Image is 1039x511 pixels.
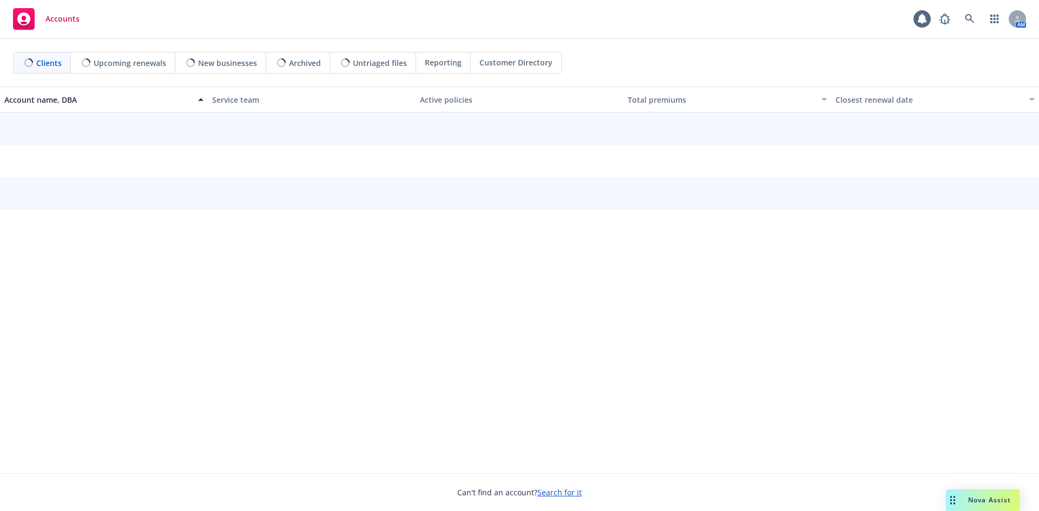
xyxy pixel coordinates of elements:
div: Service team [212,94,411,105]
button: Nova Assist [946,489,1020,511]
span: Clients [36,57,62,69]
button: Total premiums [623,87,831,112]
div: Closest renewal date [836,94,1023,105]
div: Account name, DBA [4,94,192,105]
a: Search for it [537,487,582,497]
span: Reporting [425,57,462,68]
span: Upcoming renewals [94,57,166,69]
div: Drag to move [946,489,959,511]
span: Customer Directory [479,57,553,68]
div: Active policies [420,94,619,105]
a: Report a Bug [934,8,956,30]
span: Nova Assist [968,495,1011,505]
a: Accounts [9,4,84,34]
a: Switch app [984,8,1005,30]
span: Can't find an account? [457,487,582,498]
span: Untriaged files [353,57,407,69]
a: Search [959,8,981,30]
span: New businesses [198,57,257,69]
span: Accounts [45,15,80,23]
button: Closest renewal date [831,87,1039,112]
span: Archived [289,57,321,69]
div: Total premiums [628,94,815,105]
button: Service team [208,87,416,112]
button: Active policies [416,87,623,112]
